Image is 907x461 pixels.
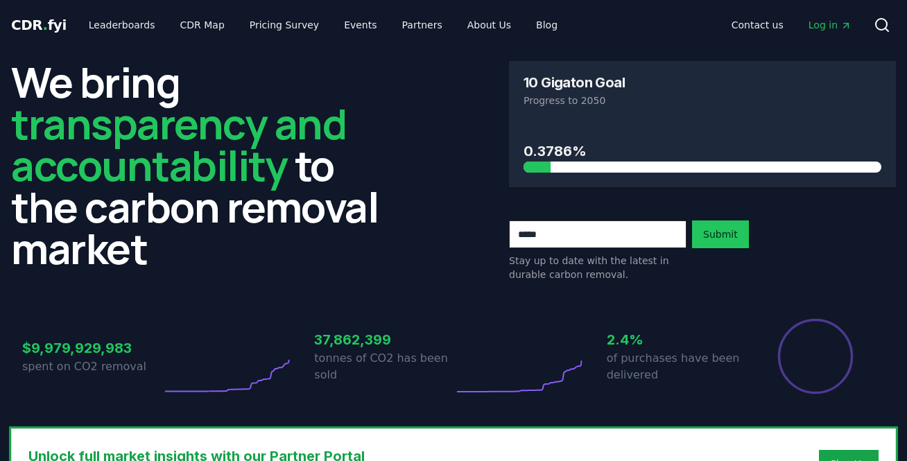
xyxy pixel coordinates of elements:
[22,358,162,375] p: spent on CO2 removal
[11,15,67,35] a: CDR.fyi
[11,17,67,33] span: CDR fyi
[797,12,863,37] a: Log in
[524,141,881,162] h3: 0.3786%
[809,18,852,32] span: Log in
[777,318,854,395] div: Percentage of sales delivered
[607,350,746,383] p: of purchases have been delivered
[525,12,569,37] a: Blog
[239,12,330,37] a: Pricing Survey
[11,61,398,269] h2: We bring to the carbon removal market
[509,254,686,281] p: Stay up to date with the latest in durable carbon removal.
[720,12,863,37] nav: Main
[78,12,569,37] nav: Main
[720,12,795,37] a: Contact us
[78,12,166,37] a: Leaderboards
[524,94,881,107] p: Progress to 2050
[524,76,625,89] h3: 10 Gigaton Goal
[391,12,453,37] a: Partners
[169,12,236,37] a: CDR Map
[314,350,453,383] p: tonnes of CO2 has been sold
[607,329,746,350] h3: 2.4%
[333,12,388,37] a: Events
[692,220,749,248] button: Submit
[314,329,453,350] h3: 37,862,399
[43,17,48,33] span: .
[22,338,162,358] h3: $9,979,929,983
[11,95,346,193] span: transparency and accountability
[456,12,522,37] a: About Us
